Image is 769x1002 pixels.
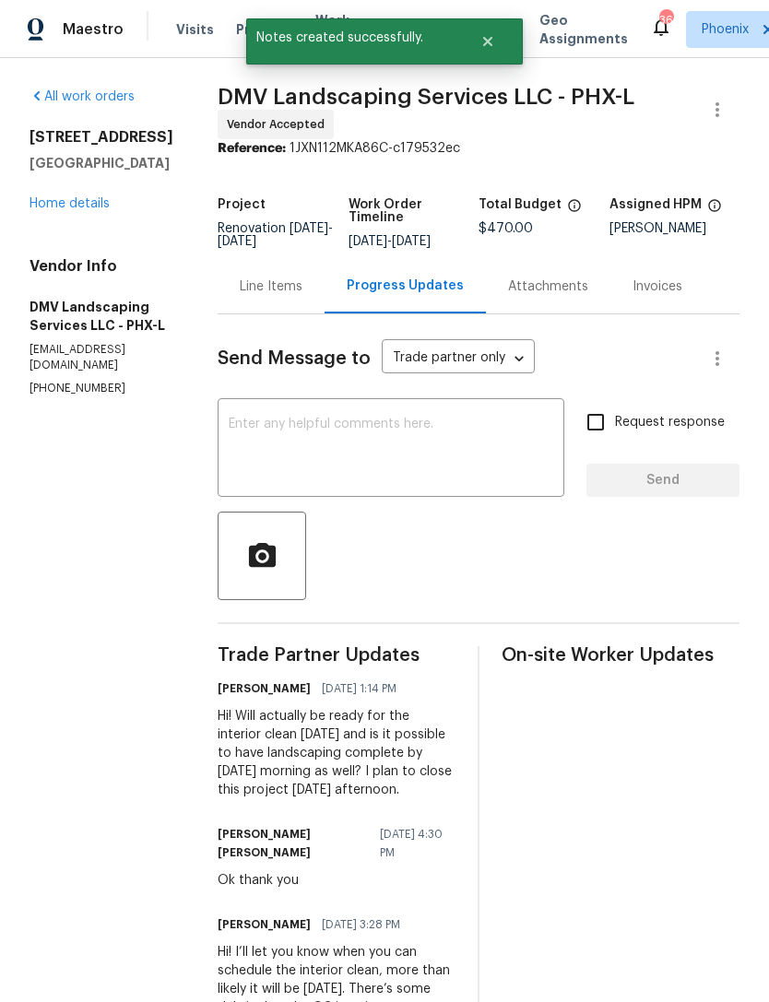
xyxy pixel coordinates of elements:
b: Reference: [218,142,286,155]
span: $470.00 [479,222,533,235]
button: Close [457,23,518,60]
h5: Total Budget [479,198,562,211]
p: [PHONE_NUMBER] [30,381,173,396]
h5: Project [218,198,266,211]
span: Request response [615,413,725,432]
span: Work Orders [315,11,362,48]
span: [DATE] [218,235,256,248]
span: Vendor Accepted [227,115,332,134]
div: 36 [659,11,672,29]
span: Visits [176,20,214,39]
span: Maestro [63,20,124,39]
span: Geo Assignments [539,11,628,48]
h6: [PERSON_NAME] [218,679,311,698]
span: Phoenix [702,20,749,39]
h5: [GEOGRAPHIC_DATA] [30,154,173,172]
span: Trade Partner Updates [218,646,455,665]
h4: Vendor Info [30,257,173,276]
div: Ok thank you [218,871,455,890]
h5: DMV Landscaping Services LLC - PHX-L [30,298,173,335]
span: The total cost of line items that have been proposed by Opendoor. This sum includes line items th... [567,198,582,222]
div: Invoices [633,277,682,296]
span: [DATE] [392,235,431,248]
span: [DATE] 1:14 PM [322,679,396,698]
span: Projects [236,20,293,39]
div: Progress Updates [347,277,464,295]
div: Line Items [240,277,302,296]
span: DMV Landscaping Services LLC - PHX-L [218,86,634,108]
div: Hi! Will actually be ready for the interior clean [DATE] and is it possible to have landscaping c... [218,707,455,799]
div: Trade partner only [382,344,535,374]
h5: Work Order Timeline [349,198,479,224]
div: 1JXN112MKA86C-c179532ec [218,139,739,158]
span: On-site Worker Updates [502,646,739,665]
h5: Assigned HPM [609,198,702,211]
span: [DATE] [349,235,387,248]
span: Send Message to [218,349,371,368]
a: Home details [30,197,110,210]
a: All work orders [30,90,135,103]
h6: [PERSON_NAME] [PERSON_NAME] [218,825,369,862]
p: [EMAIL_ADDRESS][DOMAIN_NAME] [30,342,173,373]
h2: [STREET_ADDRESS] [30,128,173,147]
span: The hpm assigned to this work order. [707,198,722,222]
span: [DATE] [290,222,328,235]
div: Attachments [508,277,588,296]
span: Renovation [218,222,333,248]
div: [PERSON_NAME] [609,222,740,235]
span: [DATE] 3:28 PM [322,915,400,934]
span: Notes created successfully. [246,18,457,57]
span: - [349,235,431,248]
h6: [PERSON_NAME] [218,915,311,934]
span: [DATE] 4:30 PM [380,825,444,862]
span: - [218,222,333,248]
